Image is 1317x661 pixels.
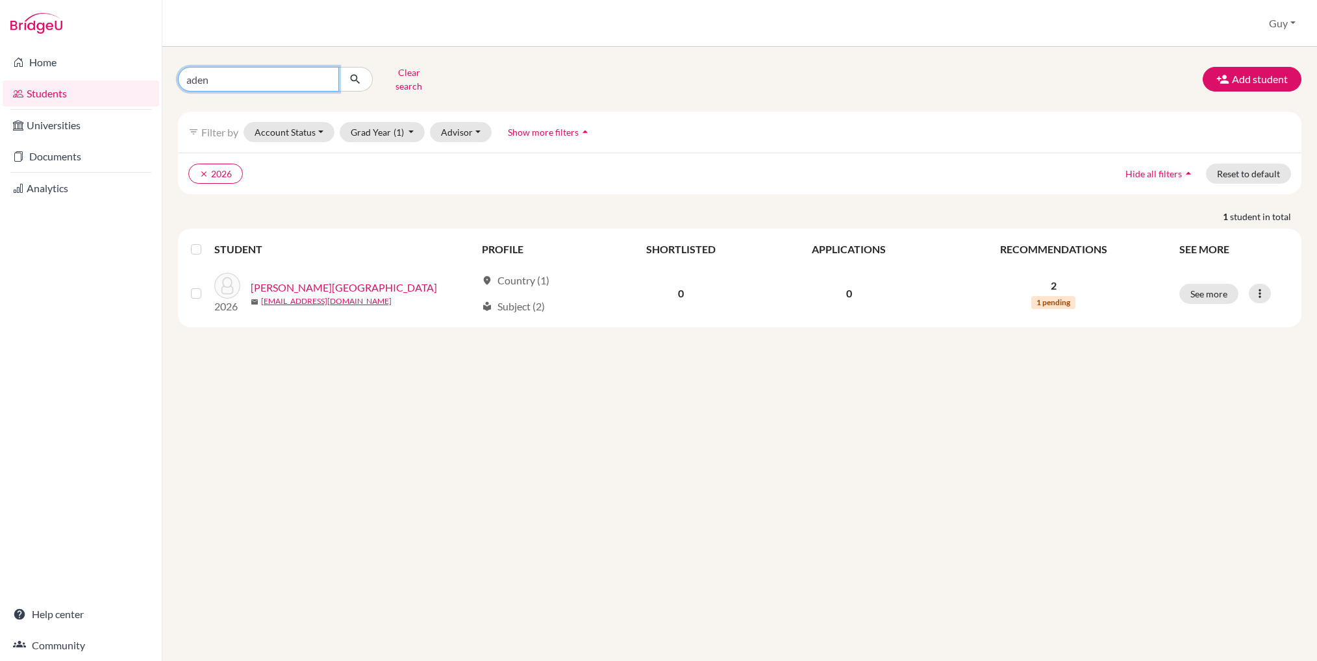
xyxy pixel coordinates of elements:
[3,632,159,658] a: Community
[1203,67,1301,92] button: Add student
[3,175,159,201] a: Analytics
[482,299,545,314] div: Subject (2)
[394,127,404,138] span: (1)
[199,169,208,179] i: clear
[1223,210,1230,223] strong: 1
[1182,167,1195,180] i: arrow_drop_up
[373,62,445,96] button: Clear search
[3,601,159,627] a: Help center
[1179,284,1238,304] button: See more
[214,234,474,265] th: STUDENT
[214,299,240,314] p: 2026
[579,125,592,138] i: arrow_drop_up
[214,273,240,299] img: Si-Ahmed, Aden
[1031,296,1075,309] span: 1 pending
[430,122,492,142] button: Advisor
[1125,168,1182,179] span: Hide all filters
[10,13,62,34] img: Bridge-U
[1263,11,1301,36] button: Guy
[251,280,437,295] a: [PERSON_NAME][GEOGRAPHIC_DATA]
[340,122,425,142] button: Grad Year(1)
[599,234,762,265] th: SHORTLISTED
[482,273,549,288] div: Country (1)
[474,234,599,265] th: PROFILE
[762,234,935,265] th: APPLICATIONS
[943,278,1164,293] p: 2
[3,143,159,169] a: Documents
[178,67,339,92] input: Find student by name...
[201,126,238,138] span: Filter by
[188,164,243,184] button: clear2026
[599,265,762,322] td: 0
[3,112,159,138] a: Universities
[1230,210,1301,223] span: student in total
[508,127,579,138] span: Show more filters
[1172,234,1296,265] th: SEE MORE
[762,265,935,322] td: 0
[251,298,258,306] span: mail
[1114,164,1206,184] button: Hide all filtersarrow_drop_up
[497,122,603,142] button: Show more filtersarrow_drop_up
[3,81,159,106] a: Students
[3,49,159,75] a: Home
[935,234,1172,265] th: RECOMMENDATIONS
[261,295,392,307] a: [EMAIL_ADDRESS][DOMAIN_NAME]
[482,301,492,312] span: local_library
[244,122,334,142] button: Account Status
[1206,164,1291,184] button: Reset to default
[188,127,199,137] i: filter_list
[482,275,492,286] span: location_on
